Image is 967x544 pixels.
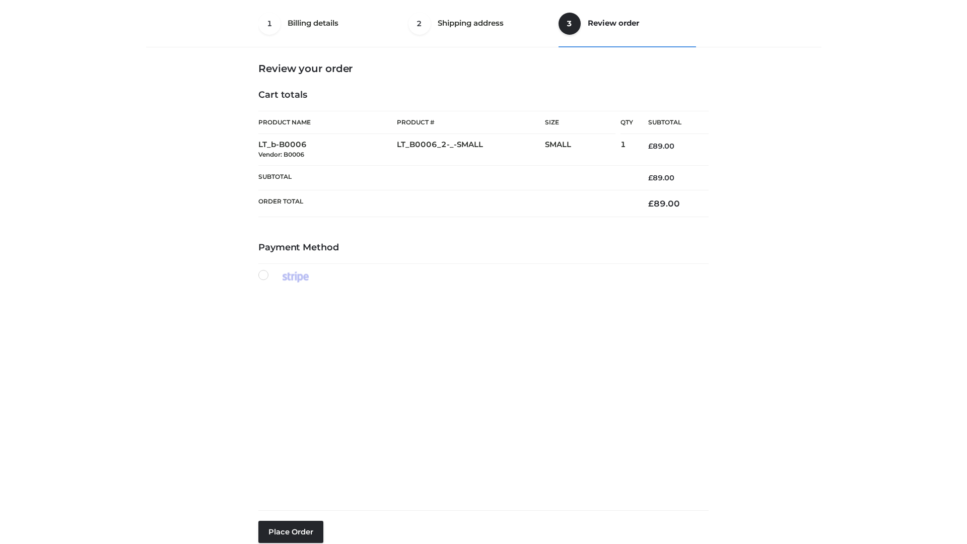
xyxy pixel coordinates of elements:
h4: Cart totals [258,90,709,101]
th: Size [545,111,615,134]
th: Order Total [258,190,633,217]
th: Qty [620,111,633,134]
td: SMALL [545,134,620,166]
small: Vendor: B0006 [258,151,304,158]
td: LT_B0006_2-_-SMALL [397,134,545,166]
bdi: 89.00 [648,142,674,151]
th: Subtotal [633,111,709,134]
th: Product Name [258,111,397,134]
button: Place order [258,521,323,543]
iframe: Secure payment input frame [256,281,707,502]
bdi: 89.00 [648,198,680,209]
td: LT_b-B0006 [258,134,397,166]
h3: Review your order [258,62,709,75]
td: 1 [620,134,633,166]
th: Product # [397,111,545,134]
th: Subtotal [258,165,633,190]
span: £ [648,173,653,182]
h4: Payment Method [258,242,709,253]
span: £ [648,198,654,209]
span: £ [648,142,653,151]
bdi: 89.00 [648,173,674,182]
